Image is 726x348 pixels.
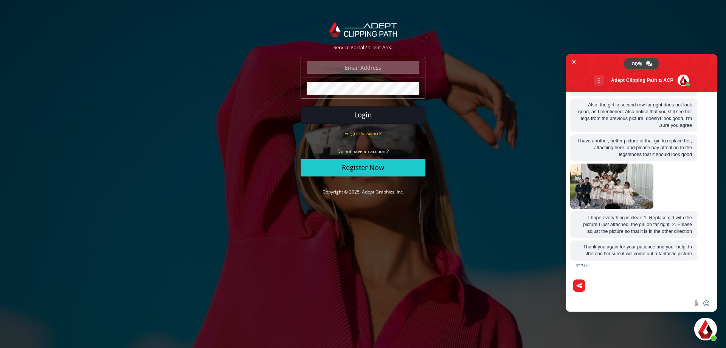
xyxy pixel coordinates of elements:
[703,300,709,306] span: הוספת אימוג׳י
[632,58,642,69] span: שִׂיחָה
[334,44,392,51] span: Service Portal / Client Area
[307,61,419,74] input: Email Address
[578,102,692,128] span: Also, the girl in second row far right does not look good, as I mentioned. Also notice that you s...
[337,148,389,154] small: Do not have an account?
[301,106,425,124] button: Login
[576,262,585,268] span: נקרא
[323,189,404,195] a: Copyright © 2025, Adept Graphics, Inc.
[583,244,692,256] span: Thank you again for your patience and your help. In the end I'm sure it will come out a fantastic...
[624,58,659,69] a: שִׂיחָה
[301,159,425,176] a: Register Now
[694,318,717,340] a: סגור צ'אט
[578,138,692,157] span: I have another, better picture of that girl to replace her, attaching here, and please pay attent...
[573,279,585,292] span: לִשְׁלוֹחַ
[588,276,709,295] textarea: נסח הודעה...
[583,215,692,234] span: I hope everything is clear: 1. Replace girl with the picture I just attached, the girl on far rig...
[329,22,397,37] img: Adept Graphics
[344,130,382,137] a: Forgot Password?
[693,300,700,306] span: שלח קובץ
[570,58,578,66] span: סגור צ'אט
